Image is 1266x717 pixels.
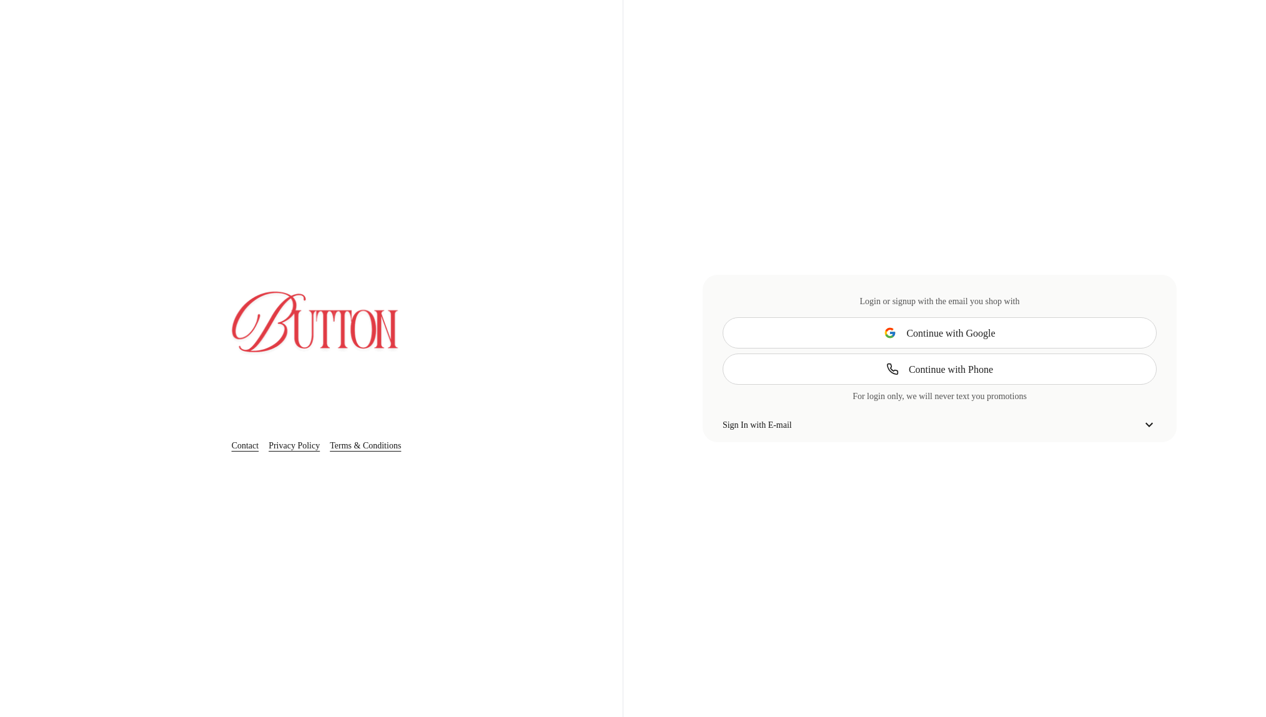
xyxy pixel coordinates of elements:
div: For login only, we will never text you promotions [723,390,1157,402]
button: Continue with Google [723,317,1157,349]
span: Continue with Phone [903,362,999,377]
span: Sign In with E-mail [723,418,804,431]
img: Login Layout Image [197,245,437,424]
button: Sign In with E-mail [723,417,1157,432]
a: Terms & Conditions [332,440,412,450]
a: Privacy Policy [264,440,322,450]
div: Login or signup with the email you shop with [723,295,1157,307]
a: Contact [222,440,254,450]
a: Continue with Phone [723,354,1157,385]
span: Continue with Google [900,325,1002,340]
